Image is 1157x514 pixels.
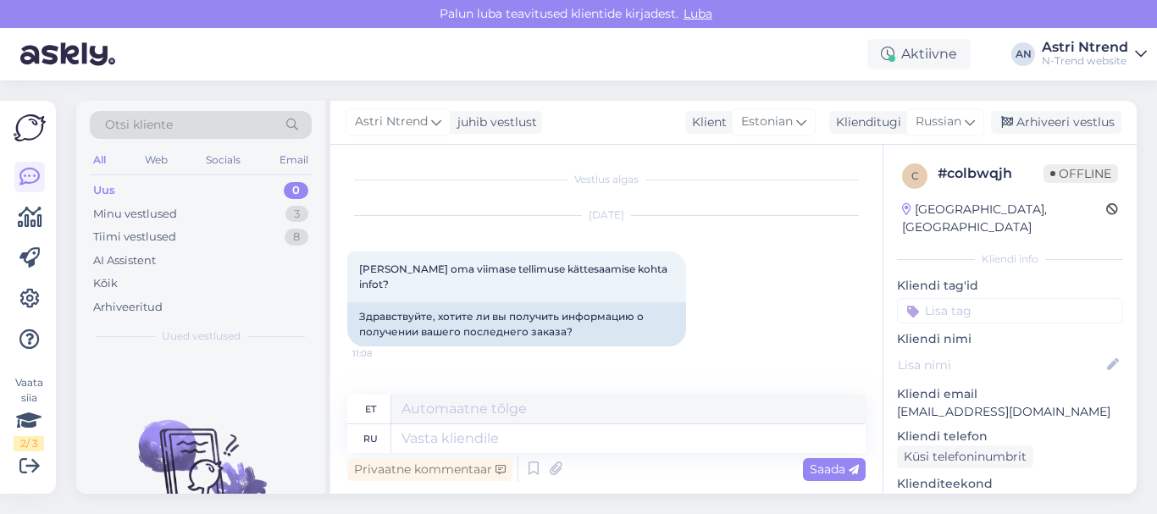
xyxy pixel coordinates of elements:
[355,113,428,131] span: Astri Ntrend
[1011,42,1035,66] div: AN
[359,263,670,290] span: [PERSON_NAME] oma viimase tellimuse kättesaamise kohta infot?
[285,206,308,223] div: 3
[741,113,793,131] span: Estonian
[202,149,244,171] div: Socials
[911,169,919,182] span: c
[93,206,177,223] div: Minu vestlused
[916,113,961,131] span: Russian
[902,201,1106,236] div: [GEOGRAPHIC_DATA], [GEOGRAPHIC_DATA]
[897,277,1123,295] p: Kliendi tag'id
[347,458,512,481] div: Privaatne kommentaar
[93,252,156,269] div: AI Assistent
[14,436,44,451] div: 2 / 3
[678,6,717,21] span: Luba
[810,461,859,477] span: Saada
[897,251,1123,267] div: Kliendi info
[93,229,176,246] div: Tiimi vestlused
[285,229,308,246] div: 8
[352,347,416,360] span: 11:08
[141,149,171,171] div: Web
[451,113,537,131] div: juhib vestlust
[1042,54,1128,68] div: N-Trend website
[105,116,173,134] span: Otsi kliente
[897,445,1033,468] div: Küsi telefoninumbrit
[897,475,1123,493] p: Klienditeekond
[829,113,901,131] div: Klienditugi
[898,356,1104,374] input: Lisa nimi
[1042,41,1128,54] div: Astri Ntrend
[897,428,1123,445] p: Kliendi telefon
[1044,164,1118,183] span: Offline
[90,149,109,171] div: All
[685,113,727,131] div: Klient
[938,163,1044,184] div: # colbwqjh
[363,424,378,453] div: ru
[897,330,1123,348] p: Kliendi nimi
[347,302,686,346] div: Здравствуйте, хотите ли вы получить информацию о получении вашего последнего заказа?
[897,385,1123,403] p: Kliendi email
[365,395,376,423] div: et
[93,275,118,292] div: Kõik
[162,329,241,344] span: Uued vestlused
[93,299,163,316] div: Arhiveeritud
[991,111,1121,134] div: Arhiveeri vestlus
[1042,41,1147,68] a: Astri NtrendN-Trend website
[867,39,971,69] div: Aktiivne
[897,298,1123,323] input: Lisa tag
[284,182,308,199] div: 0
[347,207,866,223] div: [DATE]
[897,403,1123,421] p: [EMAIL_ADDRESS][DOMAIN_NAME]
[93,182,115,199] div: Uus
[14,114,46,141] img: Askly Logo
[276,149,312,171] div: Email
[14,375,44,451] div: Vaata siia
[347,172,866,187] div: Vestlus algas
